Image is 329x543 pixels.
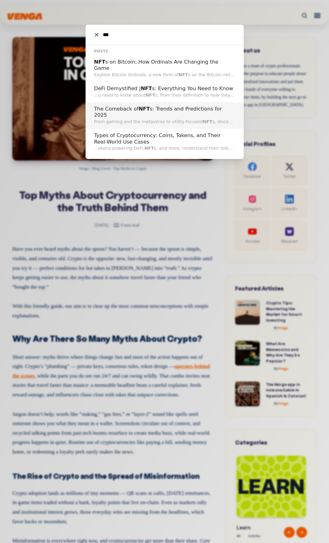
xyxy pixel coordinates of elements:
p: From gaming and the metaverse to utility-focused s, discover the trends that will define the futu... [94,119,235,125]
h1: Posts [94,48,235,54]
h2: The Comeback of s: Trends and Predictions for 2025 [94,106,235,119]
span: NFT [144,146,154,151]
span: NFT [146,93,155,98]
h2: Types of Cryptocurrency: Coins, Tokens, and Their Real-World Use Cases [94,132,235,145]
span: NFT [179,72,188,77]
p: ...u need to know about s, from their definition to how they're created and traded. [94,92,235,98]
p: Explore Bitcoin Ordinals, a new form of s on the Bitcoin network. Learn the differences, how to c... [94,72,235,78]
span: NFT [139,106,150,112]
p: ...okens powering DeFi, s, and more. Understand their roles, differences, and risks. [94,145,235,152]
h2: DeFi Demystified | s: Everything You Need to Know [94,86,235,92]
span: NFT [94,59,105,65]
span: NFT [203,119,212,124]
h2: s on Bitcoin: How Ordinals Are Changing the Game [94,59,235,72]
span: NFT [141,86,152,91]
